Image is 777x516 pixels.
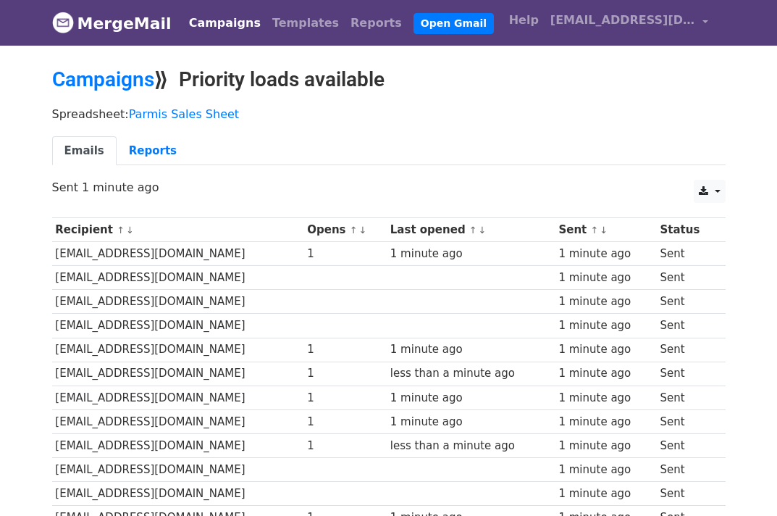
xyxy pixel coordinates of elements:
[558,341,652,358] div: 1 minute ago
[545,6,714,40] a: [EMAIL_ADDRESS][DOMAIN_NAME]
[657,242,717,266] td: Sent
[413,13,494,34] a: Open Gmail
[558,414,652,430] div: 1 minute ago
[129,107,239,121] a: Parmis Sales Sheet
[52,386,304,409] td: [EMAIL_ADDRESS][DOMAIN_NAME]
[657,433,717,457] td: Sent
[303,218,387,242] th: Opens
[558,486,652,502] div: 1 minute ago
[52,314,304,338] td: [EMAIL_ADDRESS][DOMAIN_NAME]
[657,362,717,386] td: Sent
[550,12,695,29] span: [EMAIL_ADDRESS][DOMAIN_NAME]
[657,482,717,506] td: Sent
[390,438,552,454] div: less than a minute ago
[307,390,383,407] div: 1
[52,180,726,195] p: Sent 1 minute ago
[345,9,408,38] a: Reports
[390,341,552,358] div: 1 minute ago
[390,414,552,430] div: 1 minute ago
[558,270,652,286] div: 1 minute ago
[307,438,383,454] div: 1
[52,242,304,266] td: [EMAIL_ADDRESS][DOMAIN_NAME]
[52,290,304,314] td: [EMAIL_ADDRESS][DOMAIN_NAME]
[657,290,717,314] td: Sent
[52,409,304,433] td: [EMAIL_ADDRESS][DOMAIN_NAME]
[183,9,266,38] a: Campaigns
[558,246,652,262] div: 1 minute ago
[307,414,383,430] div: 1
[358,225,366,236] a: ↓
[390,246,552,262] div: 1 minute ago
[52,218,304,242] th: Recipient
[266,9,345,38] a: Templates
[52,8,172,38] a: MergeMail
[657,218,717,242] th: Status
[117,225,125,236] a: ↑
[390,365,552,382] div: less than a minute ago
[558,365,652,382] div: 1 minute ago
[350,225,358,236] a: ↑
[558,438,652,454] div: 1 minute ago
[657,458,717,482] td: Sent
[307,341,383,358] div: 1
[657,386,717,409] td: Sent
[126,225,134,236] a: ↓
[558,390,652,407] div: 1 minute ago
[52,362,304,386] td: [EMAIL_ADDRESS][DOMAIN_NAME]
[600,225,608,236] a: ↓
[555,218,657,242] th: Sent
[307,246,383,262] div: 1
[387,218,555,242] th: Last opened
[503,6,545,35] a: Help
[590,225,598,236] a: ↑
[52,433,304,457] td: [EMAIL_ADDRESS][DOMAIN_NAME]
[307,365,383,382] div: 1
[558,317,652,334] div: 1 minute ago
[657,338,717,362] td: Sent
[52,67,726,92] h2: ⟫ Priority loads available
[558,294,652,310] div: 1 minute ago
[390,390,552,407] div: 1 minute ago
[52,266,304,290] td: [EMAIL_ADDRESS][DOMAIN_NAME]
[117,136,189,166] a: Reports
[52,458,304,482] td: [EMAIL_ADDRESS][DOMAIN_NAME]
[657,266,717,290] td: Sent
[52,482,304,506] td: [EMAIL_ADDRESS][DOMAIN_NAME]
[657,409,717,433] td: Sent
[657,314,717,338] td: Sent
[52,107,726,122] p: Spreadsheet:
[558,462,652,478] div: 1 minute ago
[469,225,477,236] a: ↑
[52,67,154,91] a: Campaigns
[52,12,74,33] img: MergeMail logo
[52,136,117,166] a: Emails
[52,338,304,362] td: [EMAIL_ADDRESS][DOMAIN_NAME]
[479,225,487,236] a: ↓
